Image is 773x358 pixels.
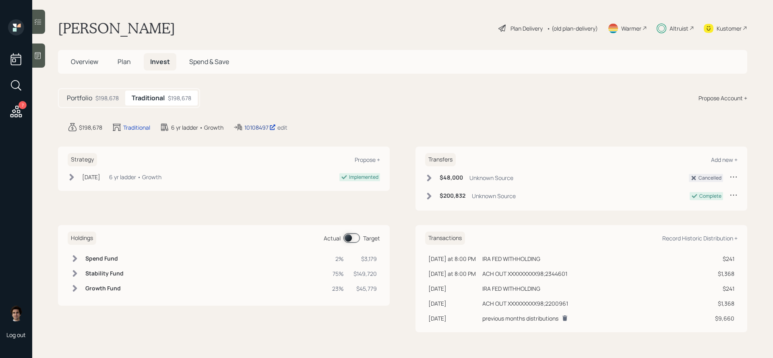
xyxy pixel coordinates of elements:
div: $149,720 [353,269,377,278]
h6: Holdings [68,232,96,245]
h6: Growth Fund [85,285,124,292]
div: Altruist [670,24,688,33]
div: $198,678 [79,123,102,132]
div: Add new + [711,156,738,163]
div: Unknown Source [469,174,513,182]
div: 23% [332,284,344,293]
div: $3,179 [353,255,377,263]
div: $198,678 [168,94,191,102]
h6: Strategy [68,153,97,166]
div: edit [277,124,287,131]
div: previous months distributions [482,314,558,323]
div: Kustomer [717,24,742,33]
span: Plan [118,57,131,66]
div: Cancelled [699,174,721,182]
div: $9,660 [715,314,734,323]
div: [DATE] [82,173,100,181]
div: Record Historic Distribution + [662,234,738,242]
span: Spend & Save [189,57,229,66]
div: [DATE] [428,284,476,293]
div: [DATE] [428,314,476,323]
h6: $200,832 [440,192,465,199]
div: Plan Delivery [511,24,543,33]
div: $241 [715,255,734,263]
div: Unknown Source [472,192,516,200]
div: ACH OUT XXXXXXXXX98;2200961 [482,299,568,308]
div: • (old plan-delivery) [547,24,598,33]
span: Overview [71,57,98,66]
h6: Spend Fund [85,255,124,262]
div: $45,779 [353,284,377,293]
div: Propose + [355,156,380,163]
div: Warmer [621,24,641,33]
div: ACH OUT XXXXXXXXX98;2344601 [482,269,567,278]
div: Log out [6,331,26,339]
div: $1,368 [715,299,734,308]
h6: Stability Fund [85,270,124,277]
h6: Transfers [425,153,456,166]
div: 75% [332,269,344,278]
div: 10108497 [244,123,276,132]
div: Propose Account + [699,94,747,102]
div: Implemented [349,174,378,181]
div: $198,678 [95,94,119,102]
div: [DATE] at 8:00 PM [428,255,476,263]
div: Actual [324,234,341,242]
h6: Transactions [425,232,465,245]
div: 7 [19,101,27,109]
div: $1,368 [715,269,734,278]
span: Invest [150,57,170,66]
h5: Portfolio [67,94,92,102]
h6: $48,000 [440,174,463,181]
div: [DATE] at 8:00 PM [428,269,476,278]
div: Traditional [123,123,150,132]
div: Target [363,234,380,242]
h1: [PERSON_NAME] [58,19,175,37]
div: Complete [699,192,721,200]
div: 2% [332,255,344,263]
div: IRA FED WITHHOLDING [482,284,540,293]
img: harrison-schaefer-headshot-2.png [8,305,24,321]
div: [DATE] [428,299,476,308]
div: 6 yr ladder • Growth [109,173,161,181]
div: 6 yr ladder • Growth [171,123,223,132]
h5: Traditional [132,94,165,102]
div: IRA FED WITHHOLDING [482,255,540,263]
div: $241 [715,284,734,293]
